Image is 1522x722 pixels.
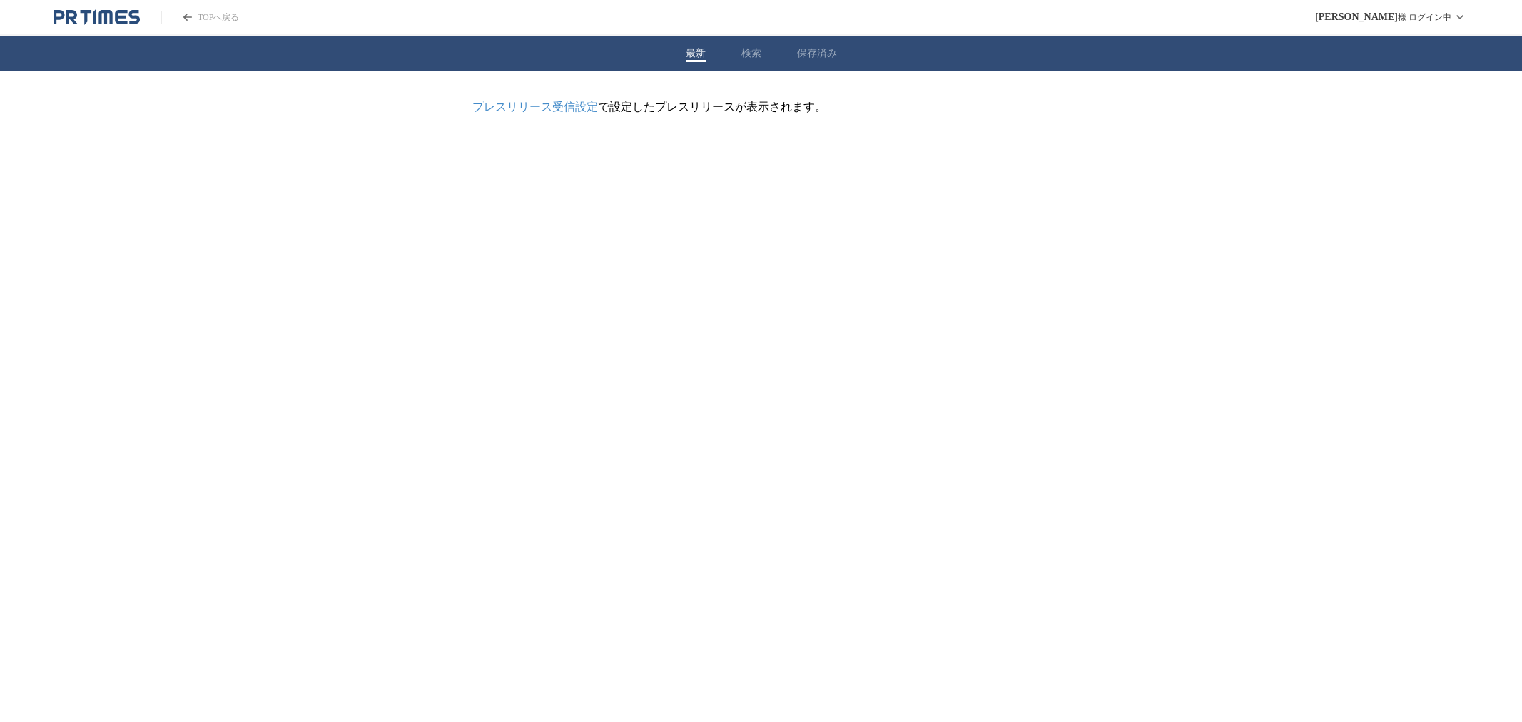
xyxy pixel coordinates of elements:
p: で設定したプレスリリースが表示されます。 [472,100,1050,115]
button: 検索 [741,47,761,60]
a: PR TIMESのトップページはこちら [54,9,140,26]
a: PR TIMESのトップページはこちら [161,11,239,24]
button: 保存済み [797,47,837,60]
a: プレスリリース受信設定 [472,101,598,113]
span: [PERSON_NAME] [1315,11,1398,23]
button: 最新 [686,47,706,60]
